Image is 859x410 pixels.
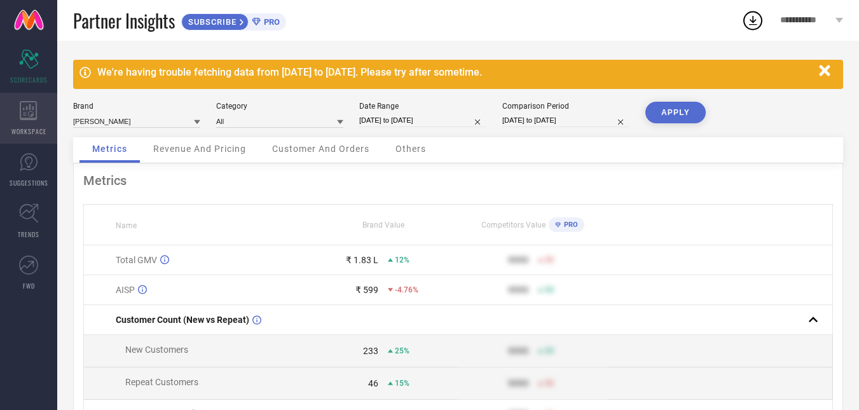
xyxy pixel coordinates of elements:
[508,285,528,295] div: 9999
[395,346,409,355] span: 25%
[481,221,546,229] span: Competitors Value
[368,378,378,388] div: 46
[83,173,833,188] div: Metrics
[125,377,198,387] span: Repeat Customers
[395,144,426,154] span: Others
[116,221,137,230] span: Name
[741,9,764,32] div: Open download list
[73,8,175,34] span: Partner Insights
[125,345,188,355] span: New Customers
[23,281,35,290] span: FWD
[545,379,554,388] span: 50
[346,255,378,265] div: ₹ 1.83 L
[153,144,246,154] span: Revenue And Pricing
[395,256,409,264] span: 12%
[395,285,418,294] span: -4.76%
[508,346,528,356] div: 9999
[116,255,157,265] span: Total GMV
[272,144,369,154] span: Customer And Orders
[359,102,486,111] div: Date Range
[261,17,280,27] span: PRO
[508,378,528,388] div: 9999
[362,221,404,229] span: Brand Value
[116,315,249,325] span: Customer Count (New vs Repeat)
[10,75,48,85] span: SCORECARDS
[395,379,409,388] span: 15%
[18,229,39,239] span: TRENDS
[116,285,135,295] span: AISP
[97,66,813,78] div: We're having trouble fetching data from [DATE] to [DATE]. Please try after sometime.
[545,346,554,355] span: 50
[502,102,629,111] div: Comparison Period
[216,102,343,111] div: Category
[182,17,240,27] span: SUBSCRIBE
[502,114,629,127] input: Select comparison period
[545,285,554,294] span: 50
[363,346,378,356] div: 233
[561,221,578,229] span: PRO
[11,126,46,136] span: WORKSPACE
[359,114,486,127] input: Select date range
[355,285,378,295] div: ₹ 599
[181,10,286,31] a: SUBSCRIBEPRO
[92,144,127,154] span: Metrics
[73,102,200,111] div: Brand
[545,256,554,264] span: 50
[645,102,706,123] button: APPLY
[508,255,528,265] div: 9999
[10,178,48,188] span: SUGGESTIONS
